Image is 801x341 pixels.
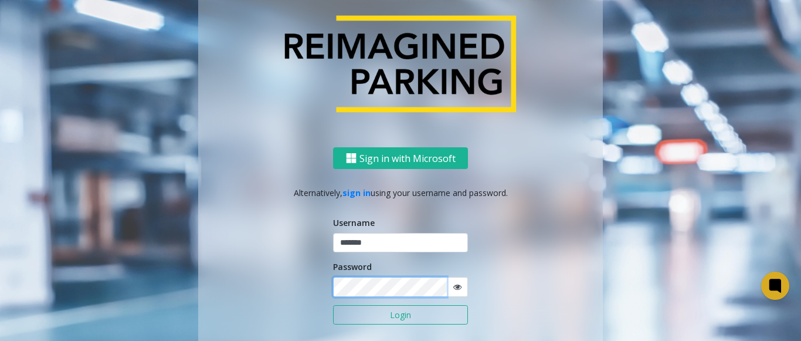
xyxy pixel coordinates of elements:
button: Login [333,305,468,325]
p: Alternatively, using your username and password. [210,187,591,199]
label: Password [333,261,372,273]
a: sign in [342,187,371,198]
label: Username [333,217,375,229]
button: Sign in with Microsoft [333,147,468,169]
